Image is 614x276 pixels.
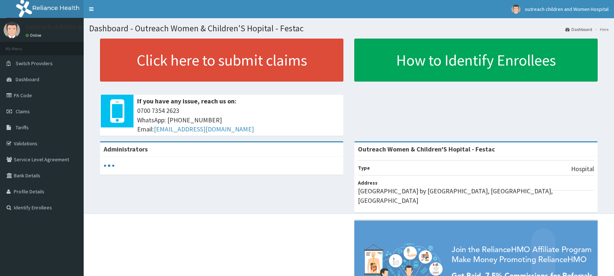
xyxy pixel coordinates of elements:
span: Dashboard [16,76,39,83]
b: Administrators [104,145,148,153]
li: Here [593,26,609,32]
a: How to Identify Enrollees [354,39,598,82]
span: outreach children and Women Hospital [525,6,609,12]
span: 0700 7354 2623 WhatsApp: [PHONE_NUMBER] Email: [137,106,340,134]
a: [EMAIL_ADDRESS][DOMAIN_NAME] [154,125,254,133]
a: Online [25,33,43,38]
span: Switch Providers [16,60,53,67]
b: Address [358,180,378,186]
p: outreach children and Women Hospital [25,24,136,30]
a: Click here to submit claims [100,39,343,82]
p: Hospital [571,164,594,174]
b: If you have any issue, reach us on: [137,97,236,105]
span: Claims [16,108,30,115]
h1: Dashboard - Outreach Women & Children'S Hopital - Festac [89,24,609,33]
img: User Image [511,5,521,14]
a: Dashboard [565,26,592,32]
span: Tariffs [16,124,29,131]
b: Type [358,165,370,171]
p: [GEOGRAPHIC_DATA] by [GEOGRAPHIC_DATA], [GEOGRAPHIC_DATA], [GEOGRAPHIC_DATA] [358,186,594,205]
img: User Image [4,22,20,38]
svg: audio-loading [104,160,115,171]
strong: Outreach Women & Children'S Hopital - Festac [358,145,495,153]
